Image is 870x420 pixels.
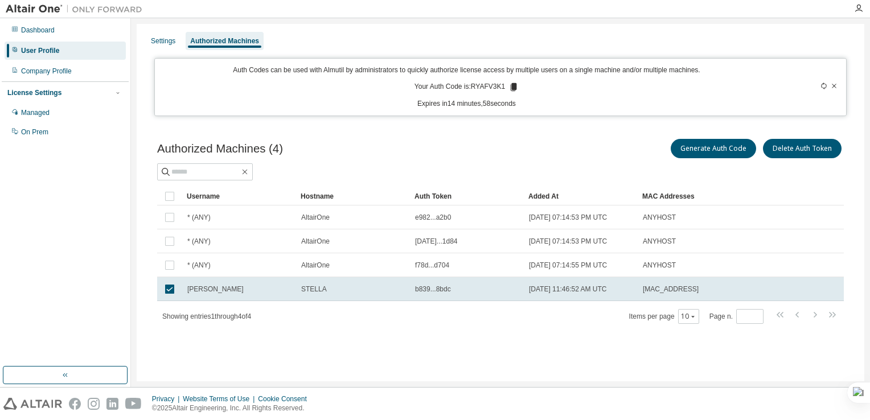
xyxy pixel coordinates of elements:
div: Website Terms of Use [183,394,258,403]
span: [MAC_ADDRESS] [643,285,699,294]
div: Dashboard [21,26,55,35]
span: [DATE] 11:46:52 AM UTC [529,285,607,294]
div: On Prem [21,127,48,137]
img: youtube.svg [125,398,142,410]
span: Page n. [709,309,764,324]
button: 10 [681,312,696,321]
span: * (ANY) [187,237,211,246]
div: MAC Addresses [642,187,724,205]
button: Generate Auth Code [671,139,756,158]
span: STELLA [301,285,327,294]
button: Delete Auth Token [763,139,842,158]
span: AltairOne [301,213,330,222]
span: Items per page [629,309,699,324]
img: instagram.svg [88,398,100,410]
span: ANYHOST [643,261,676,270]
img: facebook.svg [69,398,81,410]
span: [DATE] 07:14:53 PM UTC [529,237,607,246]
span: Authorized Machines (4) [157,142,283,155]
div: Added At [528,187,633,205]
span: [DATE] 07:14:55 PM UTC [529,261,607,270]
div: Username [187,187,292,205]
span: * (ANY) [187,261,211,270]
img: altair_logo.svg [3,398,62,410]
div: Authorized Machines [190,36,259,46]
div: Privacy [152,394,183,403]
span: b839...8bdc [415,285,451,294]
p: Auth Codes can be used with Almutil by administrators to quickly authorize license access by mult... [162,65,771,75]
span: f78d...d704 [415,261,449,270]
span: AltairOne [301,261,330,270]
div: Settings [151,36,175,46]
p: Expires in 14 minutes, 58 seconds [162,99,771,109]
div: Managed [21,108,50,117]
img: Altair One [6,3,148,15]
div: Hostname [301,187,405,205]
span: [PERSON_NAME] [187,285,244,294]
span: [DATE] 07:14:53 PM UTC [529,213,607,222]
span: [DATE]...1d84 [415,237,457,246]
p: © 2025 Altair Engineering, Inc. All Rights Reserved. [152,403,314,413]
div: Cookie Consent [258,394,313,403]
span: ANYHOST [643,213,676,222]
p: Your Auth Code is: RYAFV3K1 [415,82,519,92]
span: AltairOne [301,237,330,246]
span: * (ANY) [187,213,211,222]
span: Showing entries 1 through 4 of 4 [162,312,251,320]
img: linkedin.svg [106,398,118,410]
span: e982...a2b0 [415,213,451,222]
span: ANYHOST [643,237,676,246]
div: User Profile [21,46,59,55]
div: License Settings [7,88,61,97]
div: Auth Token [415,187,519,205]
div: Company Profile [21,67,72,76]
